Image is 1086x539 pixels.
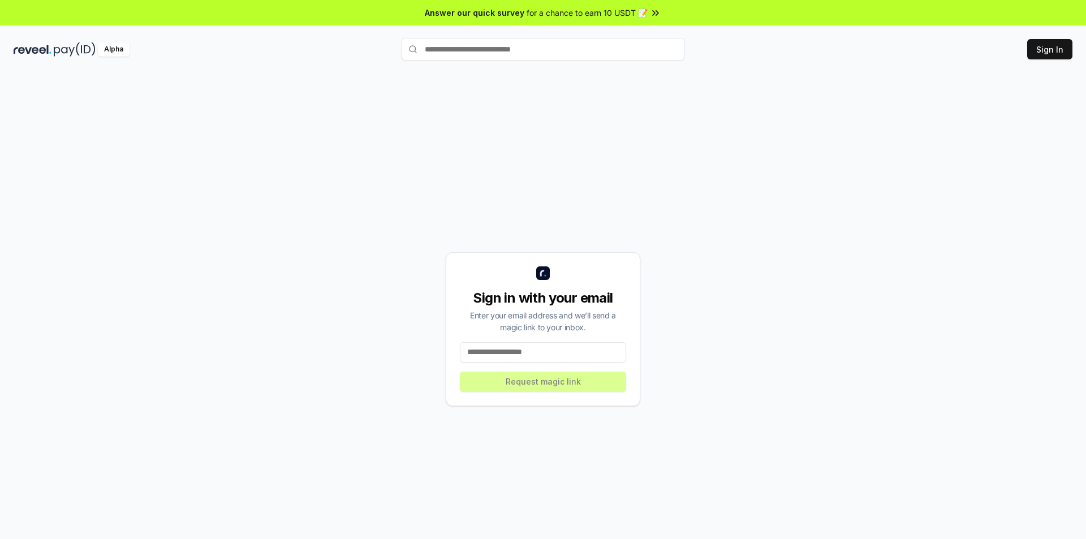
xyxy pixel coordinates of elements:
[14,42,51,57] img: reveel_dark
[536,266,550,280] img: logo_small
[1027,39,1072,59] button: Sign In
[527,7,648,19] span: for a chance to earn 10 USDT 📝
[98,42,130,57] div: Alpha
[425,7,524,19] span: Answer our quick survey
[460,289,626,307] div: Sign in with your email
[460,309,626,333] div: Enter your email address and we’ll send a magic link to your inbox.
[54,42,96,57] img: pay_id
